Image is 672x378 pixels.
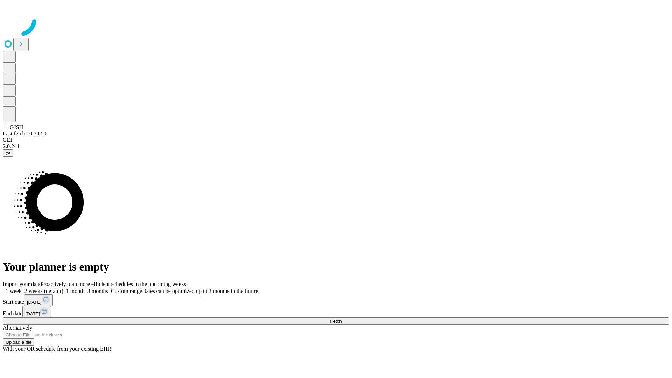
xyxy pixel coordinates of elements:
[25,311,40,316] span: [DATE]
[22,306,51,317] button: [DATE]
[3,137,669,143] div: GEI
[6,150,10,156] span: @
[3,346,111,352] span: With your OR schedule from your existing EHR
[3,143,669,149] div: 2.0.241
[3,281,41,287] span: Import your data
[3,325,32,331] span: Alternatively
[3,131,47,136] span: Last fetch: 10:39:50
[3,317,669,325] button: Fetch
[27,300,42,305] span: [DATE]
[66,288,85,294] span: 1 month
[41,281,188,287] span: Proactively plan more efficient schedules in the upcoming weeks.
[24,288,63,294] span: 2 weeks (default)
[111,288,142,294] span: Custom range
[3,338,34,346] button: Upload a file
[330,318,342,324] span: Fetch
[87,288,108,294] span: 3 months
[10,124,23,130] span: GJSH
[24,294,53,306] button: [DATE]
[3,260,669,273] h1: Your planner is empty
[3,294,669,306] div: Start date
[6,288,22,294] span: 1 week
[3,149,13,157] button: @
[142,288,259,294] span: Dates can be optimized up to 3 months in the future.
[3,306,669,317] div: End date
